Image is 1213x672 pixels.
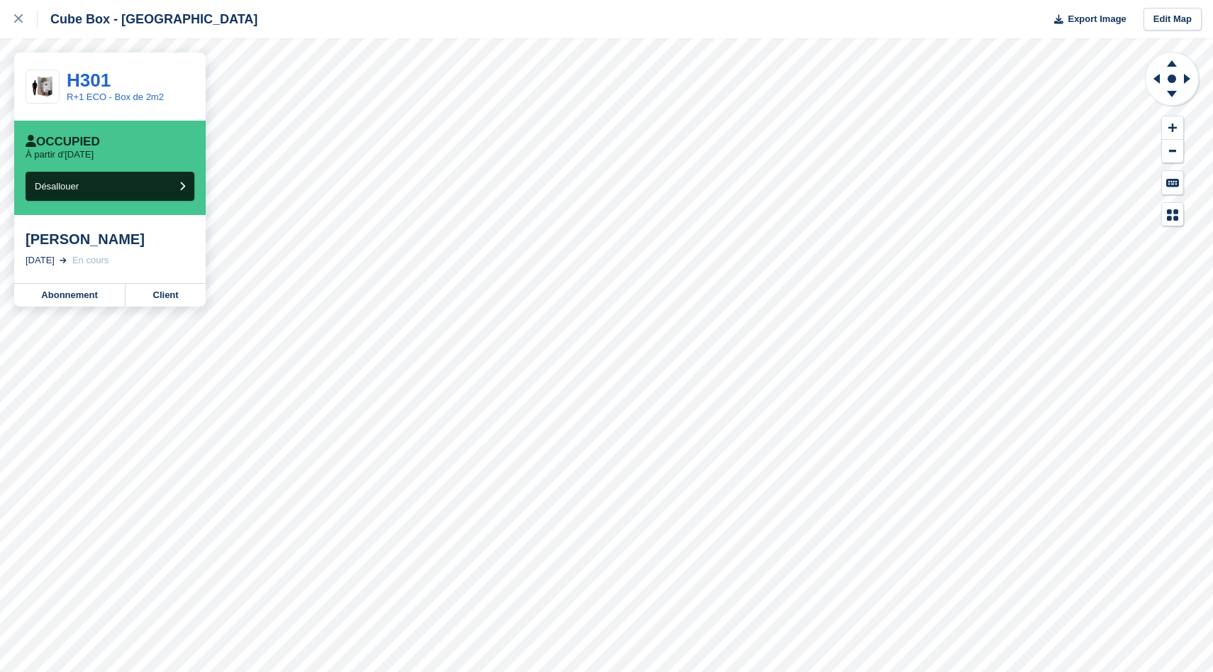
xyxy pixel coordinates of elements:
p: À partir d'[DATE] [26,149,94,160]
div: Occupied [26,135,100,149]
button: Désallouer [26,172,194,201]
button: Export Image [1046,8,1126,31]
div: En cours [72,253,109,268]
div: [PERSON_NAME] [26,231,194,248]
button: Keyboard Shortcuts [1162,171,1183,194]
a: H301 [67,70,111,91]
a: R+1 ECO - Box de 2m2 [67,92,164,102]
span: Export Image [1068,12,1126,26]
span: Désallouer [35,181,79,192]
a: Abonnement [14,284,126,307]
a: Client [126,284,206,307]
div: Cube Box - [GEOGRAPHIC_DATA] [38,11,257,28]
img: 20-sqft-unit.jpg [26,75,59,99]
button: Zoom Out [1162,140,1183,163]
button: Map Legend [1162,203,1183,226]
div: [DATE] [26,253,55,268]
a: Edit Map [1143,8,1202,31]
img: arrow-right-light-icn-cde0832a797a2874e46488d9cf13f60e5c3a73dbe684e267c42b8395dfbc2abf.svg [60,258,67,263]
button: Zoom In [1162,116,1183,140]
